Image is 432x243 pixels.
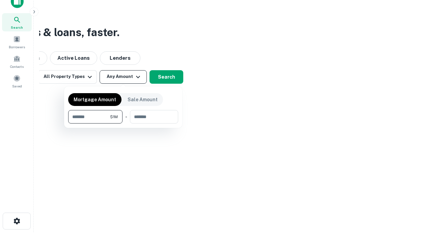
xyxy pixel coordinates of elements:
[398,189,432,221] iframe: Chat Widget
[74,96,116,103] p: Mortgage Amount
[110,114,118,120] span: $1M
[125,110,127,124] div: -
[128,96,158,103] p: Sale Amount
